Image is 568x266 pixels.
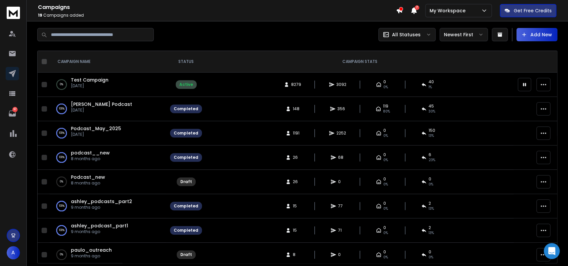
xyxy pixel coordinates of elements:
span: 15 [293,228,299,233]
a: [PERSON_NAME] Podcast [71,101,132,108]
span: 0% [383,230,388,236]
span: 0% [383,85,388,90]
p: 9 months ago [71,253,112,259]
span: 40 [429,79,434,85]
div: Draft [180,179,192,184]
p: 100 % [59,106,65,112]
span: Podcast_May_2025 [71,125,121,132]
span: 80 % [383,109,390,114]
button: Newest First [440,28,488,41]
button: Add New [516,28,557,41]
span: 0% [429,182,433,187]
span: 2 [429,201,431,206]
button: A [7,246,20,259]
span: 1 % [429,85,432,90]
span: 0 [383,249,386,255]
td: 100%Podcast_May_2025[DATE] [50,121,166,145]
p: All Statuses [392,31,421,38]
span: 13 % [429,230,434,236]
span: 26 [293,179,299,184]
span: 8279 [291,82,301,87]
span: 0 [383,201,386,206]
a: Podcast_new [71,174,105,180]
span: 45 [429,104,434,109]
span: 15 [293,203,299,209]
span: 1191 [293,131,299,136]
p: [DATE] [71,83,108,89]
span: 13 % [429,133,434,138]
p: 100 % [59,227,65,234]
span: 71 [338,228,345,233]
span: 26 [293,155,299,160]
p: 8 months ago [71,156,110,161]
span: 148 [293,106,299,112]
span: 0 [383,152,386,157]
span: 7 [415,5,419,10]
span: 77 [338,203,345,209]
p: 67 [12,107,18,112]
p: 0 % [60,251,63,258]
span: 0% [383,182,388,187]
p: Get Free Credits [514,7,552,14]
div: Completed [174,131,198,136]
span: 0% [383,133,388,138]
span: 119 [383,104,388,109]
p: 100 % [59,154,65,161]
p: 8 months ago [71,180,105,186]
span: 68 [338,155,345,160]
span: 0% [429,255,433,260]
h1: Campaigns [38,3,396,11]
span: 0 [338,179,345,184]
div: Completed [174,203,198,209]
p: Campaigns added [38,13,396,18]
span: 23 % [429,157,435,163]
span: 0% [383,255,388,260]
span: 8 [293,252,299,257]
button: Get Free Credits [500,4,556,17]
span: 3092 [336,82,346,87]
a: podcast__new [71,149,110,156]
a: 67 [6,107,19,120]
p: 9 months ago [71,229,128,234]
a: paulo_outreach [71,247,112,253]
img: logo [7,7,20,19]
th: STATUS [166,51,206,73]
p: 0 % [60,178,63,185]
a: Test Campaign [71,77,108,83]
p: 9 months ago [71,205,132,210]
span: 2252 [336,131,346,136]
span: 13 % [429,206,434,211]
p: My Workspace [430,7,468,14]
span: 0% [383,206,388,211]
div: Completed [174,106,198,112]
span: 2 [429,225,431,230]
td: 100%podcast__new8 months ago [50,145,166,170]
div: Completed [174,228,198,233]
td: 100%ashley_podcast_part19 months ago [50,218,166,243]
span: 356 [337,106,345,112]
span: 30 % [429,109,435,114]
p: [DATE] [71,108,132,113]
div: Open Intercom Messenger [544,243,560,259]
th: CAMPAIGN NAME [50,51,166,73]
td: 100%[PERSON_NAME] Podcast[DATE] [50,97,166,121]
span: 0 [383,79,386,85]
a: ashley_podcasts_part2 [71,198,132,205]
p: 0 % [60,81,63,88]
span: ashley_podcast_part1 [71,222,128,229]
span: 150 [429,128,435,133]
span: 0 [338,252,345,257]
td: 0%Podcast_new8 months ago [50,170,166,194]
p: 100 % [59,130,65,136]
div: Active [179,82,193,87]
span: 19 [38,12,42,18]
div: Draft [180,252,192,257]
div: Completed [174,155,198,160]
